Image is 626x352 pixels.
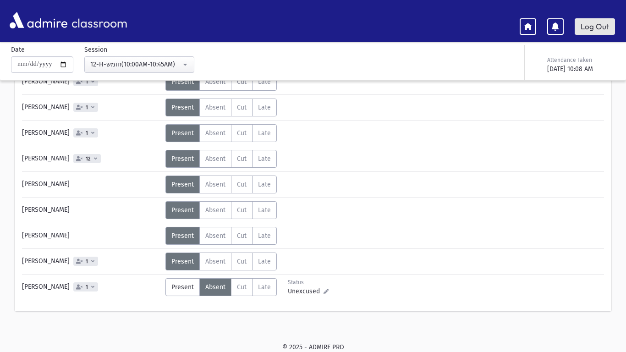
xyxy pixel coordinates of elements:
[258,181,271,188] span: Late
[205,78,225,86] span: Absent
[84,130,90,136] span: 1
[288,286,324,296] span: Unexcused
[171,283,194,291] span: Present
[547,56,613,64] div: Attendance Taken
[237,104,247,111] span: Cut
[171,258,194,265] span: Present
[237,206,247,214] span: Cut
[165,99,277,116] div: AttTypes
[258,283,271,291] span: Late
[84,45,107,55] label: Session
[258,129,271,137] span: Late
[17,124,165,142] div: [PERSON_NAME]
[258,232,271,240] span: Late
[205,129,225,137] span: Absent
[237,155,247,163] span: Cut
[205,258,225,265] span: Absent
[205,155,225,163] span: Absent
[171,129,194,137] span: Present
[17,150,165,168] div: [PERSON_NAME]
[165,253,277,270] div: AttTypes
[205,283,225,291] span: Absent
[547,64,613,74] div: [DATE] 10:08 AM
[84,56,194,73] button: 12-H-חומש(10:00AM-10:45AM)
[237,78,247,86] span: Cut
[17,73,165,91] div: [PERSON_NAME]
[165,227,277,245] div: AttTypes
[84,104,90,110] span: 1
[17,201,165,219] div: [PERSON_NAME]
[237,258,247,265] span: Cut
[171,104,194,111] span: Present
[258,258,271,265] span: Late
[165,201,277,219] div: AttTypes
[258,78,271,86] span: Late
[205,181,225,188] span: Absent
[17,176,165,193] div: [PERSON_NAME]
[84,156,93,162] span: 12
[165,124,277,142] div: AttTypes
[84,284,90,290] span: 1
[258,104,271,111] span: Late
[15,342,611,352] div: © 2025 - ADMIRE PRO
[205,104,225,111] span: Absent
[237,283,247,291] span: Cut
[17,99,165,116] div: [PERSON_NAME]
[205,206,225,214] span: Absent
[288,278,329,286] div: Status
[7,10,70,31] img: AdmirePro
[171,181,194,188] span: Present
[11,45,25,55] label: Date
[258,206,271,214] span: Late
[237,232,247,240] span: Cut
[165,278,277,296] div: AttTypes
[171,155,194,163] span: Present
[70,8,127,33] span: classroom
[165,73,277,91] div: AttTypes
[205,232,225,240] span: Absent
[84,258,90,264] span: 1
[17,227,165,245] div: [PERSON_NAME]
[84,79,90,85] span: 1
[575,18,615,35] a: Log Out
[237,181,247,188] span: Cut
[90,60,181,69] div: 12-H-חומש(10:00AM-10:45AM)
[165,150,277,168] div: AttTypes
[258,155,271,163] span: Late
[171,206,194,214] span: Present
[165,176,277,193] div: AttTypes
[17,278,165,296] div: [PERSON_NAME]
[171,78,194,86] span: Present
[17,253,165,270] div: [PERSON_NAME]
[171,232,194,240] span: Present
[237,129,247,137] span: Cut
